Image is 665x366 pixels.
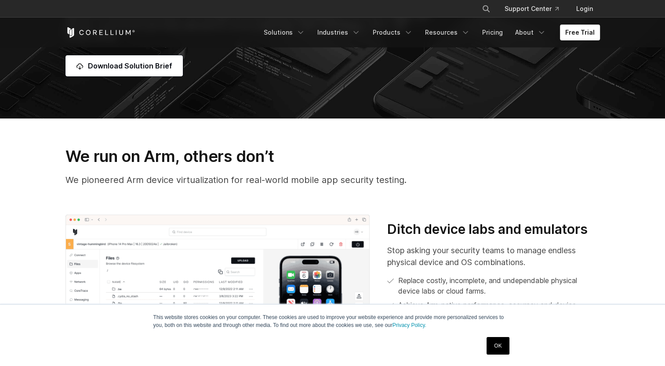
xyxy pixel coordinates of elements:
a: OK [487,337,509,355]
a: Products [367,25,418,40]
a: Support Center [498,1,566,17]
button: Search [478,1,494,17]
div: Navigation Menu [258,25,600,40]
a: About [510,25,551,40]
p: Replace costly, incomplete, and undependable physical device labs or cloud farms. [398,275,600,296]
div: Navigation Menu [471,1,600,17]
a: Industries [312,25,366,40]
span: Download Solution Brief [88,61,172,71]
p: Stop asking your security teams to manage endless physical device and OS combinations. [387,244,600,268]
a: Download Solution Brief [65,55,183,76]
a: Corellium Home [65,27,135,38]
a: Pricing [477,25,508,40]
a: Solutions [258,25,310,40]
h3: Ditch device labs and emulators [387,221,600,238]
a: Login [569,1,600,17]
p: Achieve Arm-native performance, accuracy and device behavior that emulators can’t. [398,300,600,321]
a: Free Trial [560,25,600,40]
p: We pioneered Arm device virtualization for real-world mobile app security testing. [65,173,600,187]
a: Privacy Policy. [392,322,426,328]
p: This website stores cookies on your computer. These cookies are used to improve your website expe... [153,313,512,329]
h3: We run on Arm, others don’t [65,147,600,166]
a: Resources [420,25,475,40]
